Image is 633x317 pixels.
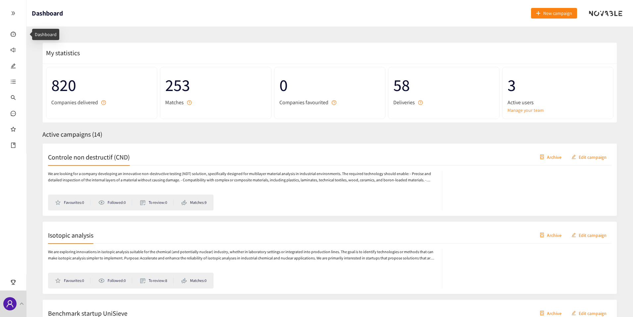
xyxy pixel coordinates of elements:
button: plusNew campaign [531,8,577,19]
span: Archive [547,231,561,239]
span: plus [536,11,541,16]
span: Matches [165,98,184,107]
div: Widget de chat [600,285,633,317]
span: Active users [508,98,534,107]
li: Matches: 9 [181,200,207,205]
span: edit [571,233,576,238]
span: Edit campaign [579,153,607,160]
span: Archive [547,153,561,160]
a: Manage your team [508,107,608,114]
span: book [11,140,16,153]
li: Matches: 0 [181,278,207,284]
span: edit [571,155,576,160]
span: container [540,155,544,160]
p: We are looking for a company developing an innovative non-destructive testing (NDT) solution, spe... [48,171,435,183]
span: question-circle [332,100,336,105]
span: container [540,311,544,316]
span: My statistics [43,49,80,57]
span: 3 [508,72,608,98]
span: Edit campaign [579,309,607,317]
span: question-circle [187,100,192,105]
span: Archive [547,309,561,317]
h2: Isotopic analysis [48,230,93,240]
p: We are exploring innovations in isotopic analysis suitable for the chemical (and potentially nucl... [48,249,435,261]
span: New campaign [543,10,572,17]
span: double-right [11,11,16,16]
a: Dashboard [35,31,57,37]
span: edit [571,311,576,316]
span: Deliveries [393,98,415,107]
button: editEdit campaign [566,230,611,240]
span: sound [11,44,16,58]
span: Edit campaign [579,231,607,239]
a: Isotopic analysiscontainerArchiveeditEdit campaignWe are exploring innovations in isotopic analys... [42,221,617,294]
a: Controle non destructif (CND)containerArchiveeditEdit campaignWe are looking for a company develo... [42,143,617,216]
button: containerArchive [535,230,566,240]
span: container [540,233,544,238]
span: trophy [11,277,16,290]
iframe: Chat Widget [600,285,633,317]
span: Companies delivered [51,98,98,107]
span: question-circle [101,100,106,105]
span: 58 [393,72,494,98]
button: editEdit campaign [566,152,611,162]
li: To review: 0 [140,200,173,205]
span: Active campaigns ( 14 ) [42,130,102,139]
li: To review: 8 [140,278,173,284]
span: user [6,300,14,308]
li: Favourites: 0 [55,200,90,205]
li: Followed: 0 [98,278,132,284]
span: 820 [51,72,152,98]
li: Followed: 0 [98,200,132,205]
span: edit [11,60,16,73]
h2: Controle non destructif (CND) [48,152,130,161]
span: 0 [279,72,380,98]
button: containerArchive [535,152,566,162]
span: question-circle [418,100,423,105]
li: Favourites: 0 [55,278,90,284]
span: 253 [165,72,266,98]
span: Companies favourited [279,98,328,107]
span: unordered-list [11,76,16,89]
